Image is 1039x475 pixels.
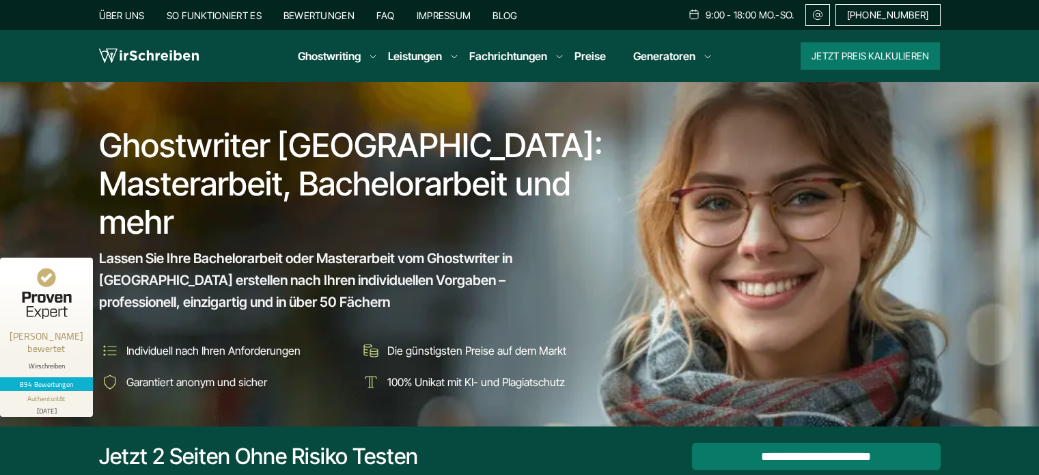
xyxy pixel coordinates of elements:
a: Impressum [417,10,471,21]
li: 100% Unikat mit KI- und Plagiatschutz [360,371,611,393]
div: Jetzt 2 Seiten ohne Risiko testen [99,443,418,470]
a: Preise [574,49,606,63]
a: Leistungen [388,48,442,64]
a: [PHONE_NUMBER] [835,4,941,26]
img: Email [812,10,824,21]
img: Individuell nach Ihren Anforderungen [99,340,121,362]
img: Schedule [688,9,700,20]
button: Jetzt Preis kalkulieren [801,42,940,70]
li: Die günstigsten Preise auf dem Markt [360,340,611,362]
a: Ghostwriting [298,48,361,64]
div: Authentizität [27,394,66,404]
a: So funktioniert es [167,10,262,21]
div: Wirschreiben [5,362,87,370]
a: Fachrichtungen [469,48,547,64]
span: Lassen Sie Ihre Bachelorarbeit oder Masterarbeit vom Ghostwriter in [GEOGRAPHIC_DATA] erstellen n... [99,247,587,313]
a: Über uns [99,10,145,21]
img: 100% Unikat mit KI- und Plagiatschutz [360,371,382,393]
a: Blog [493,10,517,21]
a: Bewertungen [283,10,355,21]
li: Individuell nach Ihren Anforderungen [99,340,350,362]
img: Garantiert anonym und sicher [99,371,121,393]
img: Die günstigsten Preise auf dem Markt [360,340,382,362]
div: [DATE] [5,404,87,414]
span: [PHONE_NUMBER] [847,10,929,21]
img: logo wirschreiben [99,46,199,66]
li: Garantiert anonym und sicher [99,371,350,393]
a: FAQ [376,10,395,21]
span: 9:00 - 18:00 Mo.-So. [706,10,794,21]
a: Generatoren [633,48,695,64]
h1: Ghostwriter [GEOGRAPHIC_DATA]: Masterarbeit, Bachelorarbeit und mehr [99,126,613,241]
